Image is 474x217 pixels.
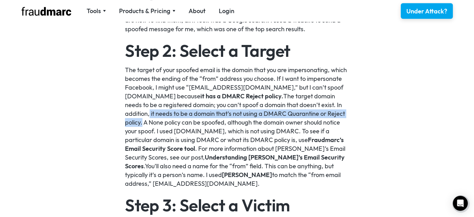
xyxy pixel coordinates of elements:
div: Tools [87,7,106,15]
h2: Step 3: Select a Victim [125,197,349,214]
a: About [189,7,206,15]
a: it has a DMARC Reject policy. [200,92,283,100]
a: [PERSON_NAME] [222,171,272,179]
div: Under Attack? [406,7,447,16]
div: Tools [87,7,101,15]
a: Login [219,7,234,15]
a: Under Attack? [401,3,453,19]
div: Products & Pricing [119,7,170,15]
h2: Step 2: Select a Target [125,42,349,59]
p: The target of your spoofed email is the domain that you are impersonating, which becomes the endi... [125,66,349,188]
div: Open Intercom Messenger [453,196,468,211]
a: Understanding [PERSON_NAME]’s Email Security Scores [125,153,345,170]
div: Products & Pricing [119,7,175,15]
